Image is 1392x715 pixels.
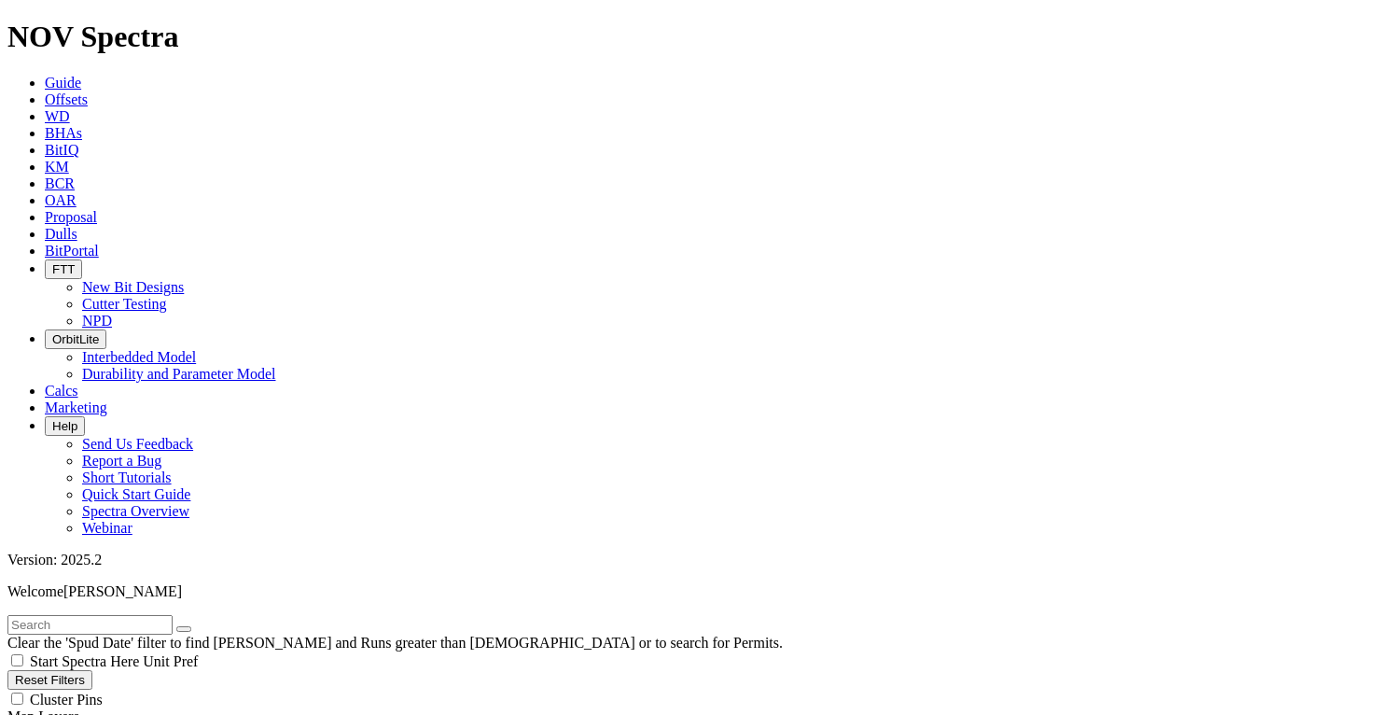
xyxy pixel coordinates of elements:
[30,692,103,708] span: Cluster Pins
[7,670,92,690] button: Reset Filters
[143,653,198,669] span: Unit Pref
[82,313,112,329] a: NPD
[82,503,189,519] a: Spectra Overview
[45,400,107,415] a: Marketing
[82,349,196,365] a: Interbedded Model
[82,470,172,485] a: Short Tutorials
[52,419,77,433] span: Help
[45,416,85,436] button: Help
[45,259,82,279] button: FTT
[82,366,276,382] a: Durability and Parameter Model
[45,175,75,191] a: BCR
[7,635,783,651] span: Clear the 'Spud Date' filter to find [PERSON_NAME] and Runs greater than [DEMOGRAPHIC_DATA] or to...
[45,226,77,242] a: Dulls
[45,91,88,107] a: Offsets
[45,159,69,175] a: KM
[45,192,77,208] a: OAR
[45,142,78,158] a: BitIQ
[45,243,99,259] a: BitPortal
[7,20,1385,54] h1: NOV Spectra
[7,615,173,635] input: Search
[82,296,167,312] a: Cutter Testing
[82,520,132,536] a: Webinar
[11,654,23,666] input: Start Spectra Here
[82,486,190,502] a: Quick Start Guide
[63,583,182,599] span: [PERSON_NAME]
[30,653,139,669] span: Start Spectra Here
[52,332,99,346] span: OrbitLite
[45,125,82,141] a: BHAs
[45,75,81,91] a: Guide
[52,262,75,276] span: FTT
[45,209,97,225] a: Proposal
[45,108,70,124] a: WD
[82,436,193,452] a: Send Us Feedback
[82,453,161,469] a: Report a Bug
[7,583,1385,600] p: Welcome
[7,552,1385,568] div: Version: 2025.2
[82,279,184,295] a: New Bit Designs
[45,329,106,349] button: OrbitLite
[45,383,78,399] a: Calcs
